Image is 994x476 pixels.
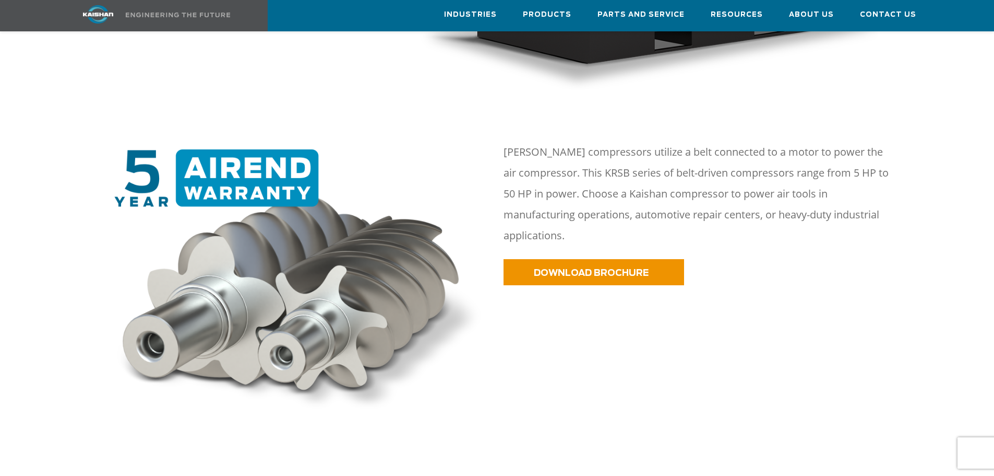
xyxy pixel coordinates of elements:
[789,1,834,29] a: About Us
[504,259,684,285] a: DOWNLOAD BROCHURE
[444,1,497,29] a: Industries
[504,142,894,246] p: [PERSON_NAME] compressors utilize a belt connected to a motor to power the air compressor. This K...
[107,149,491,417] img: warranty
[523,1,571,29] a: Products
[444,9,497,21] span: Industries
[789,9,834,21] span: About Us
[523,9,571,21] span: Products
[711,9,763,21] span: Resources
[597,9,685,21] span: Parts and Service
[126,13,230,17] img: Engineering the future
[860,1,916,29] a: Contact Us
[711,1,763,29] a: Resources
[860,9,916,21] span: Contact Us
[597,1,685,29] a: Parts and Service
[59,5,137,24] img: kaishan logo
[534,269,649,277] span: DOWNLOAD BROCHURE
